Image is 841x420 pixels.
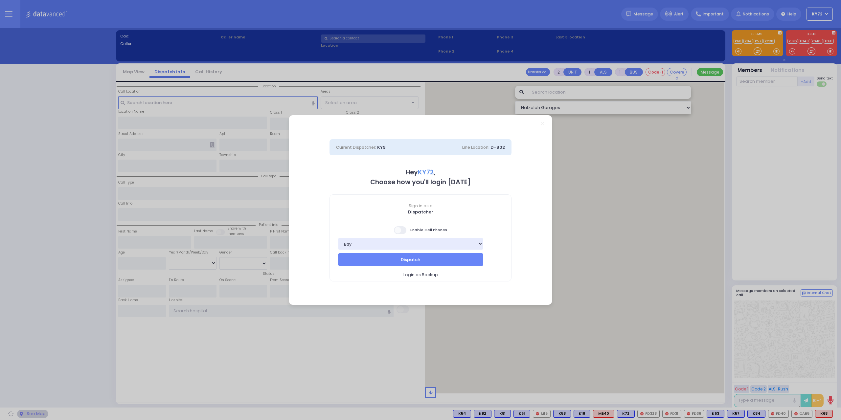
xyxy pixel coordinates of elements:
[377,144,386,150] span: KY9
[406,168,436,177] b: Hey ,
[338,253,483,266] button: Dispatch
[418,168,434,177] span: KY72
[370,178,471,187] b: Choose how you'll login [DATE]
[394,226,447,235] span: Enable Cell Phones
[330,203,511,209] span: Sign in as a
[403,272,438,278] span: Login as Backup
[408,209,433,215] b: Dispatcher
[462,144,489,150] span: Line Location:
[490,144,505,150] span: D-802
[336,144,376,150] span: Current Dispatcher:
[541,122,544,125] a: Close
